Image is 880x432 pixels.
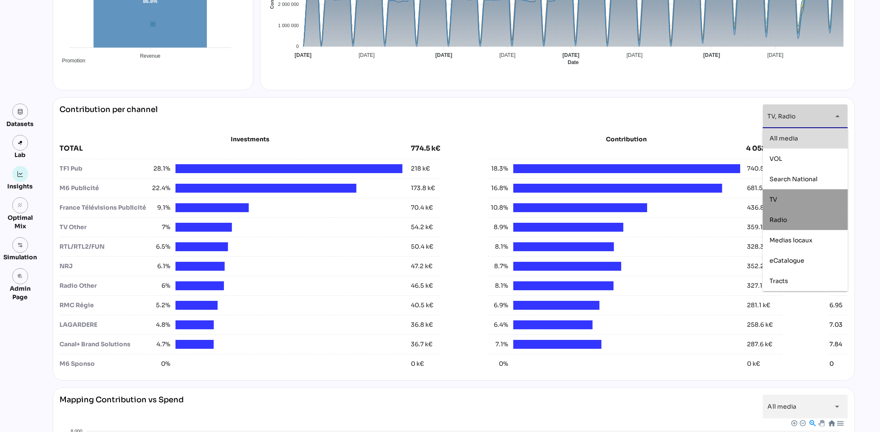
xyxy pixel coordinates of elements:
span: 18.3% [488,164,508,173]
span: 7.1% [488,340,508,349]
div: Contribution [509,135,744,143]
span: 6.5% [150,242,170,251]
div: 7.84 [829,340,842,349]
tspan: [DATE] [499,52,515,58]
i: arrow_drop_down [832,401,843,412]
div: TF1 Pub [60,164,150,173]
span: 8.7% [488,262,508,271]
div: 0 k€ [411,359,424,368]
div: Reset Zoom [827,419,835,426]
div: 359.1 k€ [747,223,772,232]
img: graph.svg [17,171,23,177]
div: Canal+ Brand Solutions [60,340,150,349]
div: Panning [818,420,823,425]
div: 70.4 k€ [411,203,433,212]
tspan: [DATE] [767,52,783,58]
span: eCatalogue [770,256,804,264]
span: 6% [150,281,170,290]
div: 681.5 k€ [747,184,772,193]
div: 46.5 k€ [411,281,433,290]
div: 774.5 k€ [411,143,440,154]
tspan: 0 [296,44,299,49]
i: arrow_drop_down [832,111,843,121]
span: 0% [150,359,170,368]
div: 327.1 k€ [747,281,771,290]
span: 8.9% [488,223,508,232]
div: M6 Sponso [60,359,150,368]
div: 36.8 k€ [411,320,433,329]
div: Contribution per channel [60,104,158,128]
span: 28.1% [150,164,170,173]
span: 6.4% [488,320,508,329]
div: Zoom In [791,420,797,426]
div: 7.03 [829,320,843,329]
div: Simulation [3,253,37,261]
div: France Télévisions Publicité [60,203,150,212]
div: Menu [836,419,843,426]
span: Medias locaux [770,236,812,244]
span: Tracts [770,277,788,284]
div: 6.95 [829,301,843,310]
div: Insights [8,182,33,191]
tspan: [DATE] [703,52,720,58]
div: 40.5 k€ [411,301,433,310]
tspan: Revenue [140,53,160,59]
div: 50.4 k€ [411,242,433,251]
i: admin_panel_settings [17,273,23,279]
span: 4.8% [150,320,170,329]
span: 16.8% [488,184,508,193]
div: Lab [11,151,30,159]
tspan: [DATE] [435,52,452,58]
span: Search National [770,175,818,182]
div: RMC Régie [60,301,150,310]
div: 328.3 k€ [747,242,773,251]
div: M6 Publicité [60,184,150,193]
div: RTL/RTL2/FUN [60,242,150,251]
div: 281.1 k€ [747,301,770,310]
div: 47.2 k€ [411,262,433,271]
span: 4.7% [150,340,170,349]
div: TV Other [60,223,150,232]
span: TV [770,195,777,203]
div: Admin Page [3,284,37,301]
div: Selection Zoom [808,419,815,426]
tspan: 2 000 000 [278,2,299,7]
div: 258.6 k€ [747,320,773,329]
span: 8.1% [488,281,508,290]
span: TV, Radio [768,112,796,120]
tspan: [DATE] [358,52,374,58]
div: NRJ [60,262,150,271]
div: 4 052.8 k€ [746,143,782,154]
span: All media [768,403,797,410]
img: lab.svg [17,140,23,146]
img: settings.svg [17,242,23,248]
tspan: [DATE] [562,52,579,58]
div: LAGARDERE [60,320,150,329]
div: 218 k€ [411,164,430,173]
span: 0% [488,359,508,368]
div: 0 [829,359,834,368]
div: 0 k€ [747,359,760,368]
span: 22.4% [150,184,170,193]
tspan: 1 000 000 [278,23,299,28]
span: 8.1% [488,242,508,251]
div: 173.8 k€ [411,184,435,193]
div: 36.7 k€ [411,340,433,349]
img: data.svg [17,109,23,115]
div: 287.6 k€ [747,340,772,349]
div: Investments [60,135,441,143]
text: Date [568,59,579,65]
div: 740.5 k€ [747,164,773,173]
span: 6.1% [150,262,170,271]
div: 436.8 k€ [747,203,773,212]
span: Radio [770,216,787,223]
tspan: [DATE] [294,52,311,58]
div: 54.2 k€ [411,223,433,232]
div: Datasets [7,120,34,128]
span: 7% [150,223,170,232]
div: TOTAL [60,143,411,154]
span: VOL [770,154,782,162]
div: 352.2 k€ [747,262,773,271]
tspan: [DATE] [626,52,642,58]
span: 5.2% [150,301,170,310]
